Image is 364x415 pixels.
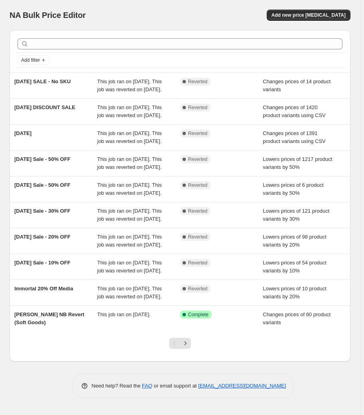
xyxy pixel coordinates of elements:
span: [DATE] Sale - 50% OFF [14,182,71,188]
span: Immortal 20% Off Media [14,286,73,292]
span: Lowers prices of 6 product variants by 50% [263,182,323,196]
span: Changes prices of 1420 product variants using CSV [263,104,326,118]
span: This job ran on [DATE]. This job was reverted on [DATE]. [97,130,162,144]
span: [DATE] Sale - 50% OFF [14,156,71,162]
span: Reverted [188,182,208,188]
span: This job ran on [DATE]. This job was reverted on [DATE]. [97,104,162,118]
span: This job ran on [DATE]. This job was reverted on [DATE]. [97,260,162,274]
span: Reverted [188,208,208,214]
span: [DATE] DISCOUNT SALE [14,104,75,110]
span: Need help? Read the [92,383,142,389]
span: Changes prices of 60 product variants [263,311,331,325]
button: Add new price [MEDICAL_DATA] [267,10,350,21]
span: Reverted [188,78,208,85]
span: Add new price [MEDICAL_DATA] [272,12,346,18]
span: This job ran on [DATE]. This job was reverted on [DATE]. [97,156,162,170]
span: [DATE] Sale - 20% OFF [14,234,71,240]
span: Reverted [188,234,208,240]
a: [EMAIL_ADDRESS][DOMAIN_NAME] [198,383,286,389]
span: Reverted [188,286,208,292]
span: Add filter [21,57,40,63]
span: [DATE] Sale - 10% OFF [14,260,71,266]
span: This job ran on [DATE]. This job was reverted on [DATE]. [97,78,162,92]
span: This job ran on [DATE]. This job was reverted on [DATE]. [97,286,162,300]
span: [DATE] Sale - 30% OFF [14,208,71,214]
a: FAQ [142,383,152,389]
span: [DATE] [14,130,31,136]
span: [PERSON_NAME] NB Revert (Soft Goods) [14,311,85,325]
span: Reverted [188,130,208,137]
span: Lowers prices of 10 product variants by 20% [263,286,327,300]
span: This job ran on [DATE]. This job was reverted on [DATE]. [97,182,162,196]
span: Lowers prices of 54 product variants by 10% [263,260,327,274]
span: Complete [188,311,209,318]
span: This job ran on [DATE]. [97,311,151,317]
span: or email support at [152,383,198,389]
span: Changes prices of 1391 product variants using CSV [263,130,326,144]
span: Lowers prices of 98 product variants by 20% [263,234,327,248]
span: Reverted [188,156,208,162]
button: Next [180,338,191,349]
nav: Pagination [169,338,191,349]
span: Lowers prices of 1217 product variants by 50% [263,156,332,170]
span: NA Bulk Price Editor [10,11,86,20]
span: This job ran on [DATE]. This job was reverted on [DATE]. [97,234,162,248]
span: [DATE] SALE - No SKU [14,78,71,84]
span: Changes prices of 14 product variants [263,78,331,92]
span: Reverted [188,260,208,266]
span: Lowers prices of 121 product variants by 30% [263,208,329,222]
button: Add filter [18,55,49,65]
span: Reverted [188,104,208,111]
span: This job ran on [DATE]. This job was reverted on [DATE]. [97,208,162,222]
